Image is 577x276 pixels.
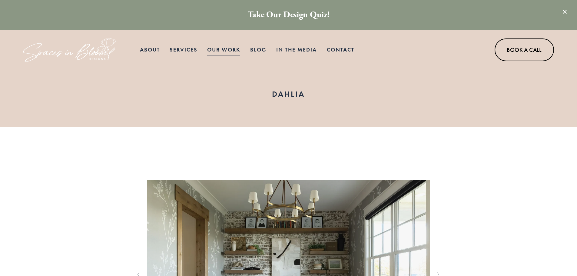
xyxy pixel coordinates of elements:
a: About [140,44,160,56]
a: Contact [327,44,354,56]
span: Services [170,44,197,55]
a: Blog [250,44,267,56]
a: folder dropdown [170,44,197,56]
a: In the Media [276,44,317,56]
h1: DAHLIA [153,89,424,100]
a: Our Work [207,44,240,56]
img: Spaces in Bloom Designs [23,38,115,62]
a: Book A Call [495,38,554,61]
